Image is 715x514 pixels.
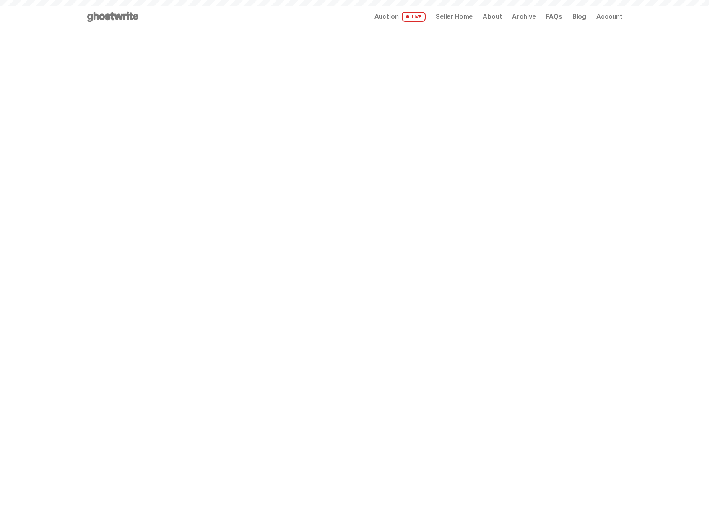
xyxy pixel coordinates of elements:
[512,13,536,20] a: Archive
[483,13,502,20] a: About
[546,13,562,20] a: FAQs
[436,13,473,20] a: Seller Home
[596,13,623,20] a: Account
[572,13,586,20] a: Blog
[374,13,399,20] span: Auction
[374,12,426,22] a: Auction LIVE
[402,12,426,22] span: LIVE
